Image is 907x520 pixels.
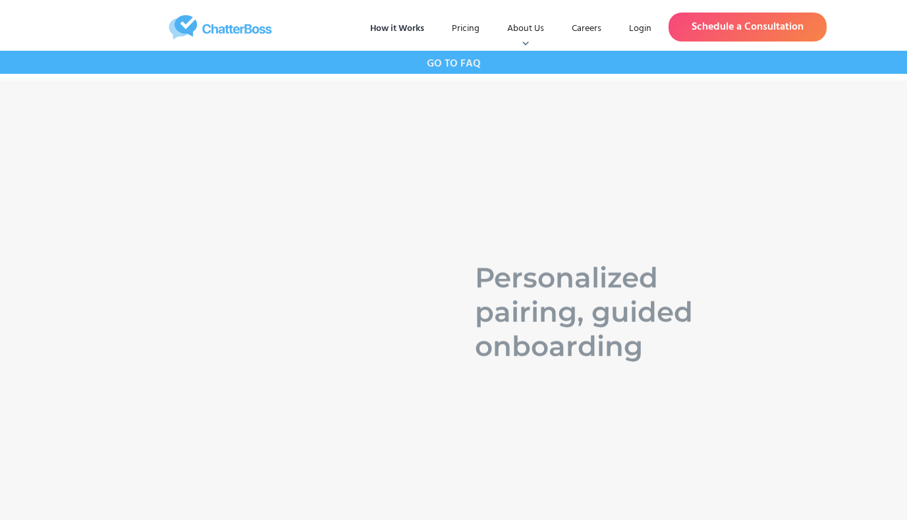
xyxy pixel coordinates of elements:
[474,260,767,363] h1: Personalized pairing, guided onboarding
[618,17,662,41] a: Login
[81,15,360,40] a: home
[497,17,555,41] div: About Us
[360,17,435,41] a: How it Works
[427,51,481,74] a: GO TO FAQ
[561,17,612,41] a: Careers
[507,22,544,36] div: About Us
[669,13,827,42] a: Schedule a Consultation
[427,55,481,72] strong: GO TO FAQ
[441,17,490,41] a: Pricing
